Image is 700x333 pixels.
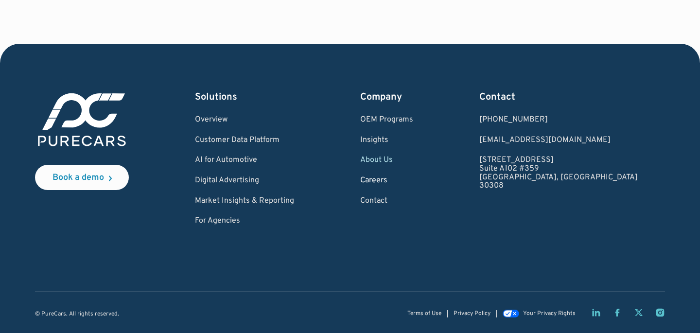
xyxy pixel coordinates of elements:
[35,165,129,190] a: Book a demo
[195,90,294,104] div: Solutions
[195,197,294,206] a: Market Insights & Reporting
[591,308,601,317] a: LinkedIn page
[612,308,622,317] a: Facebook page
[655,308,665,317] a: Instagram page
[35,90,129,149] img: purecars logo
[479,116,638,124] div: [PHONE_NUMBER]
[195,116,294,124] a: Overview
[360,90,413,104] div: Company
[523,311,576,317] div: Your Privacy Rights
[479,90,638,104] div: Contact
[360,176,413,185] a: Careers
[360,116,413,124] a: OEM Programs
[407,311,441,317] a: Terms of Use
[634,308,644,317] a: Twitter X page
[360,197,413,206] a: Contact
[35,311,119,317] div: © PureCars. All rights reserved.
[52,174,104,182] div: Book a demo
[195,217,294,226] a: For Agencies
[195,176,294,185] a: Digital Advertising
[195,136,294,145] a: Customer Data Platform
[360,156,413,165] a: About Us
[195,156,294,165] a: AI for Automotive
[479,136,638,145] a: Email us
[503,311,576,317] a: Your Privacy Rights
[454,311,490,317] a: Privacy Policy
[360,136,413,145] a: Insights
[479,156,638,190] a: [STREET_ADDRESS]Suite A102 #359[GEOGRAPHIC_DATA], [GEOGRAPHIC_DATA]30308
